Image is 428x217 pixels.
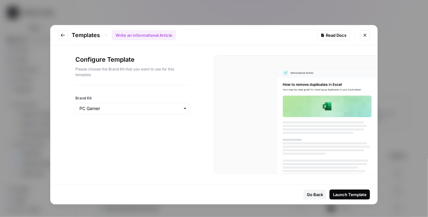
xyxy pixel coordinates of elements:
[360,30,370,40] button: Close modal
[321,32,346,38] div: Read Docs
[333,191,367,198] div: Launch Template
[75,55,189,85] div: Configure Template
[317,30,350,40] a: Read Docs
[303,190,326,200] button: Go Back
[112,30,176,40] div: Write an Informational Article
[58,30,68,40] button: Go to previous step
[75,66,189,78] p: Please choose the Brand Kit that you want to use for this template
[72,30,176,40] div: Templates
[79,105,185,112] input: PC Gamer
[75,95,189,101] label: Brand Kit
[330,190,370,200] button: Launch Template
[307,191,323,198] div: Go Back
